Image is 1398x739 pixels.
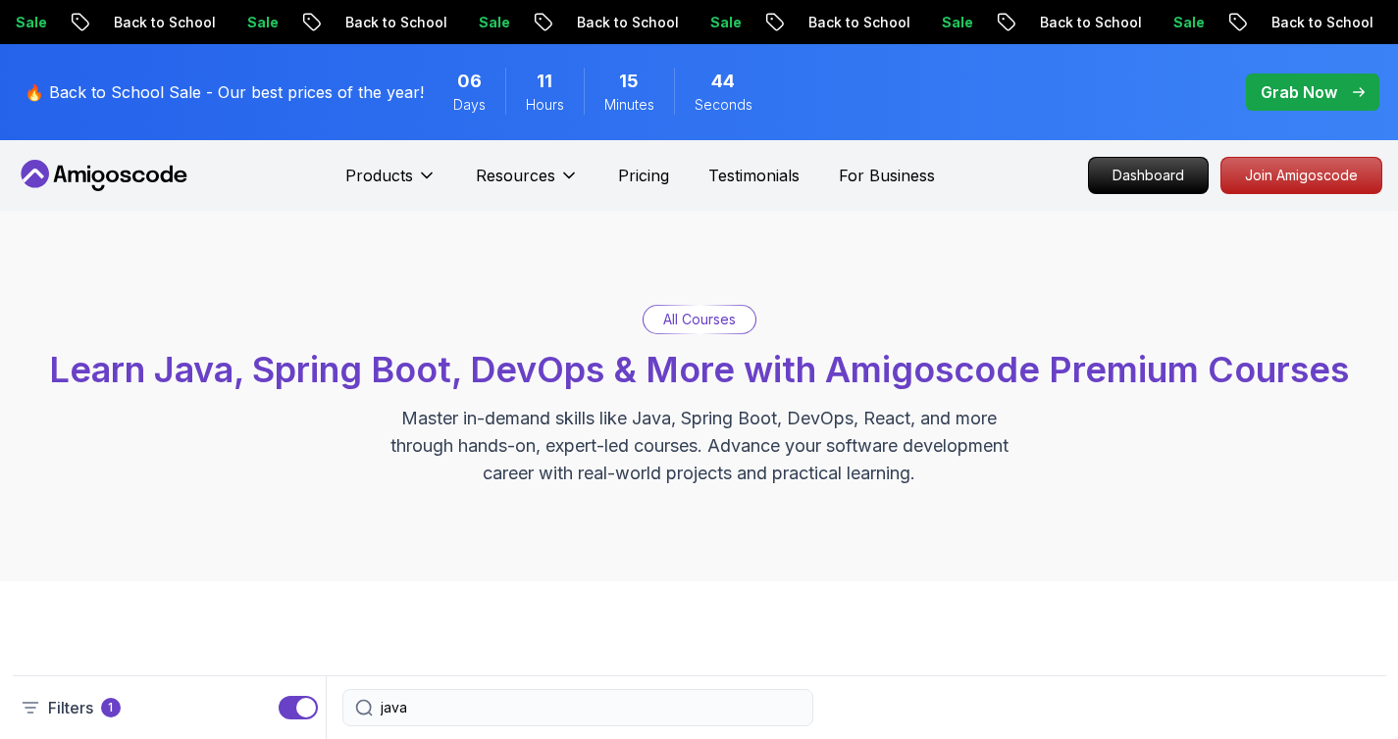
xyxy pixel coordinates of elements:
span: Hours [526,95,564,115]
a: Dashboard [1088,157,1209,194]
p: Back to School [1024,13,1158,32]
button: Products [345,164,437,203]
p: 1 [108,700,113,715]
p: Resources [476,164,555,187]
span: 44 Seconds [711,68,735,95]
input: Search Java, React, Spring boot ... [381,698,801,717]
p: Filters [48,696,93,719]
p: Grab Now [1261,80,1337,104]
span: 11 Hours [537,68,552,95]
span: Learn Java, Spring Boot, DevOps & More with Amigoscode Premium Courses [49,348,1349,391]
p: Back to School [98,13,232,32]
p: 🔥 Back to School Sale - Our best prices of the year! [25,80,424,104]
p: Dashboard [1089,158,1208,193]
p: Sale [695,13,757,32]
button: Resources [476,164,579,203]
p: Sale [463,13,526,32]
span: Days [453,95,486,115]
span: Seconds [695,95,752,115]
p: Join Amigoscode [1221,158,1381,193]
p: Products [345,164,413,187]
p: Back to School [793,13,926,32]
a: For Business [839,164,935,187]
p: Back to School [330,13,463,32]
p: All Courses [663,310,736,329]
p: Back to School [1256,13,1389,32]
p: Master in-demand skills like Java, Spring Boot, DevOps, React, and more through hands-on, expert-... [370,405,1029,487]
p: Sale [926,13,989,32]
a: Join Amigoscode [1220,157,1382,194]
p: Sale [232,13,294,32]
span: 15 Minutes [619,68,639,95]
span: 6 Days [457,68,482,95]
p: Back to School [561,13,695,32]
a: Testimonials [708,164,800,187]
p: Sale [1158,13,1220,32]
a: Pricing [618,164,669,187]
span: Minutes [604,95,654,115]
